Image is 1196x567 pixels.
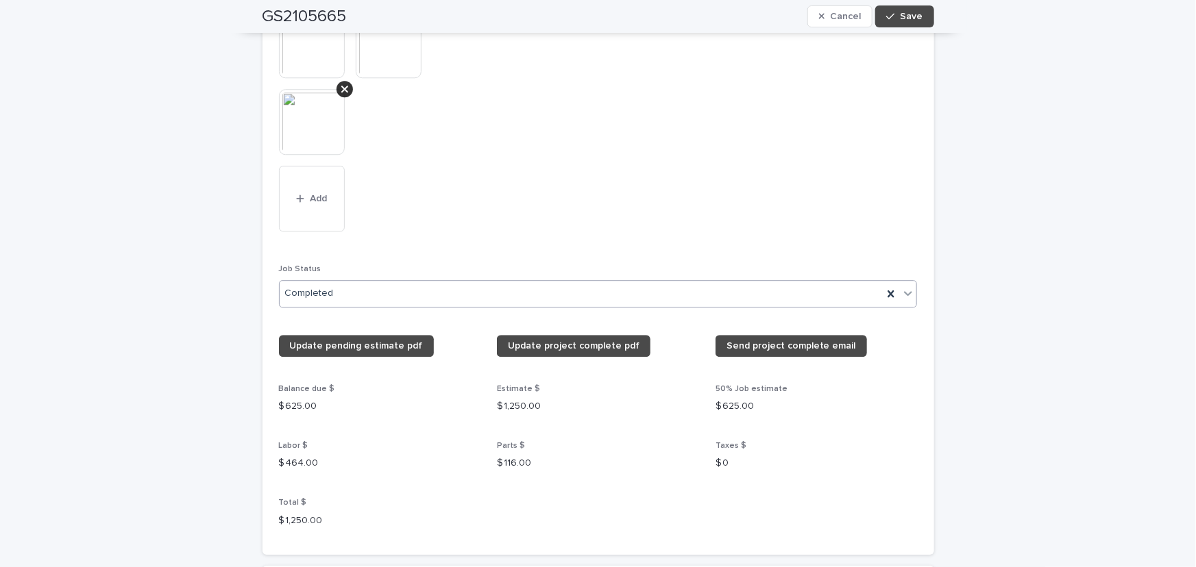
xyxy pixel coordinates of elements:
button: Cancel [807,5,873,27]
span: Save [901,12,923,21]
span: Completed [285,286,334,301]
h2: GS2105665 [263,7,347,27]
a: Send project complete email [716,335,867,357]
a: Update project complete pdf [497,335,650,357]
span: Cancel [830,12,861,21]
span: Add [310,194,327,203]
span: Estimate $ [497,385,540,393]
span: Send project complete email [727,341,856,351]
p: $ 1,250.00 [497,399,699,414]
span: Parts $ [497,442,525,450]
p: $ 116.00 [497,456,699,470]
span: Update project complete pdf [508,341,639,351]
p: $ 625.00 [279,399,481,414]
button: Add [279,166,345,231]
span: Balance due $ [279,385,335,393]
p: $ 625.00 [716,399,918,414]
span: Total $ [279,499,307,507]
button: Save [875,5,933,27]
span: Update pending estimate pdf [290,341,423,351]
a: Update pending estimate pdf [279,335,434,357]
span: 50% Job estimate [716,385,788,393]
span: Job Status [279,265,321,273]
span: Taxes $ [716,442,746,450]
p: $ 464.00 [279,456,481,470]
p: $ 1,250.00 [279,514,481,528]
span: Labor $ [279,442,308,450]
p: $ 0 [716,456,918,470]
